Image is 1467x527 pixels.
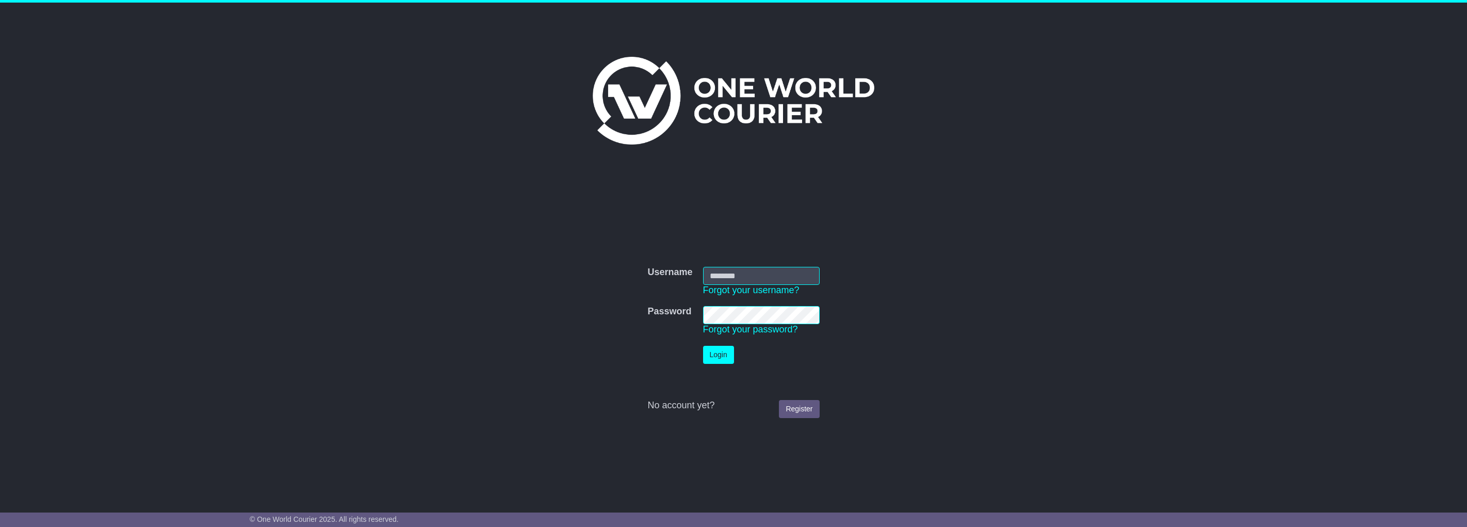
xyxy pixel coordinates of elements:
[647,267,692,278] label: Username
[593,57,874,145] img: One World
[703,285,800,295] a: Forgot your username?
[703,324,798,334] a: Forgot your password?
[647,400,819,411] div: No account yet?
[779,400,819,418] a: Register
[647,306,691,317] label: Password
[250,515,399,523] span: © One World Courier 2025. All rights reserved.
[703,346,734,364] button: Login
